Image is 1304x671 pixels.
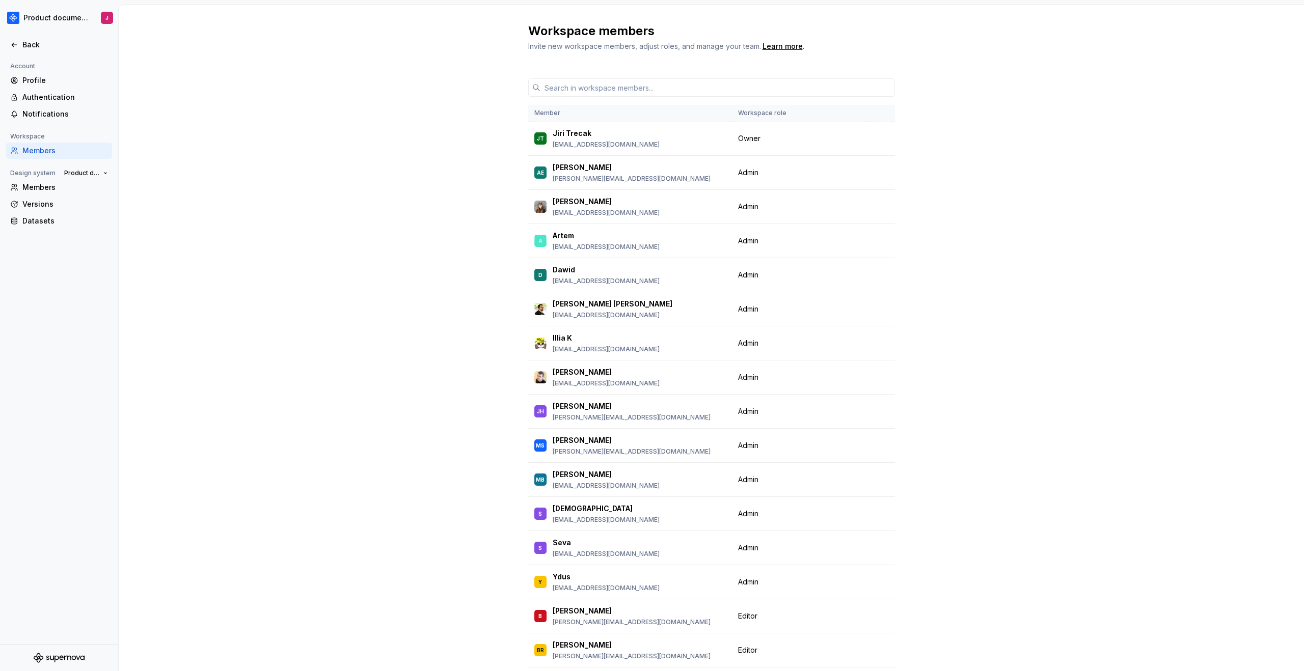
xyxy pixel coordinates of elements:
[537,167,544,178] div: AE
[537,133,544,144] div: JT
[553,606,612,616] p: [PERSON_NAME]
[553,277,660,285] p: [EMAIL_ADDRESS][DOMAIN_NAME]
[553,345,660,353] p: [EMAIL_ADDRESS][DOMAIN_NAME]
[34,653,85,663] svg: Supernova Logo
[534,201,547,213] img: Aprile Elcich
[6,60,39,72] div: Account
[553,584,660,592] p: [EMAIL_ADDRESS][DOMAIN_NAME]
[22,92,108,102] div: Authentication
[540,78,895,97] input: Search in workspace members...
[553,401,612,411] p: [PERSON_NAME]
[553,435,612,445] p: [PERSON_NAME]
[528,42,761,50] span: Invite new workspace members, adjust roles, and manage your team.
[553,333,572,343] p: Illia K
[23,13,89,23] div: Product documentation
[738,304,758,314] span: Admin
[553,243,660,251] p: [EMAIL_ADDRESS][DOMAIN_NAME]
[738,133,760,144] span: Owner
[6,130,49,143] div: Workspace
[536,474,545,485] div: MB
[553,197,612,207] p: [PERSON_NAME]
[7,12,19,24] img: 87691e09-aac2-46b6-b153-b9fe4eb63333.png
[553,141,660,149] p: [EMAIL_ADDRESS][DOMAIN_NAME]
[553,231,574,241] p: Artem
[6,106,112,122] a: Notifications
[538,577,542,587] div: Y
[738,406,758,416] span: Admin
[553,128,591,138] p: Jiri Trecak
[6,213,112,229] a: Datasets
[22,216,108,226] div: Datasets
[22,182,108,192] div: Members
[6,196,112,212] a: Versions
[553,175,711,183] p: [PERSON_NAME][EMAIL_ADDRESS][DOMAIN_NAME]
[553,640,612,650] p: [PERSON_NAME]
[553,652,711,660] p: [PERSON_NAME][EMAIL_ADDRESS][DOMAIN_NAME]
[553,209,660,217] p: [EMAIL_ADDRESS][DOMAIN_NAME]
[553,538,571,548] p: Seva
[536,440,545,451] div: MS
[553,504,633,514] p: [DEMOGRAPHIC_DATA]
[553,572,570,582] p: Ydus
[6,167,60,179] div: Design system
[553,516,660,524] p: [EMAIL_ADDRESS][DOMAIN_NAME]
[761,43,804,50] span: .
[738,645,757,655] span: Editor
[738,611,757,621] span: Editor
[22,109,108,119] div: Notifications
[538,543,542,553] div: S
[738,509,758,519] span: Admin
[538,509,542,519] div: S
[553,469,612,480] p: [PERSON_NAME]
[6,72,112,89] a: Profile
[534,371,547,383] img: Jan Poisl
[534,235,547,247] img: Artem
[6,143,112,159] a: Members
[553,618,711,626] p: [PERSON_NAME][EMAIL_ADDRESS][DOMAIN_NAME]
[528,105,732,122] th: Member
[553,265,575,275] p: Dawid
[738,202,758,212] span: Admin
[738,167,758,178] span: Admin
[105,14,108,22] div: J
[22,199,108,209] div: Versions
[553,162,612,173] p: [PERSON_NAME]
[738,577,758,587] span: Admin
[738,474,758,485] span: Admin
[2,7,116,29] button: Product documentationJ
[22,146,108,156] div: Members
[6,37,112,53] a: Back
[534,303,547,315] img: Honza Toman
[528,23,883,39] h2: Workspace members
[553,482,660,490] p: [EMAIL_ADDRESS][DOMAIN_NAME]
[738,338,758,348] span: Admin
[738,270,758,280] span: Admin
[537,645,544,655] div: BR
[738,543,758,553] span: Admin
[738,372,758,382] span: Admin
[22,40,108,50] div: Back
[538,270,542,280] div: D
[763,41,803,51] a: Learn more
[553,448,711,456] p: [PERSON_NAME][EMAIL_ADDRESS][DOMAIN_NAME]
[534,337,547,349] img: Illia K
[738,236,758,246] span: Admin
[6,89,112,105] a: Authentication
[732,105,868,122] th: Workspace role
[6,179,112,195] a: Members
[553,299,672,309] p: [PERSON_NAME] [PERSON_NAME]
[738,440,758,451] span: Admin
[22,75,108,86] div: Profile
[553,367,612,377] p: [PERSON_NAME]
[64,169,99,177] span: Product documentation
[553,379,660,387] p: [EMAIL_ADDRESS][DOMAIN_NAME]
[553,413,711,422] p: [PERSON_NAME][EMAIL_ADDRESS][DOMAIN_NAME]
[553,550,660,558] p: [EMAIL_ADDRESS][DOMAIN_NAME]
[538,611,542,621] div: B
[537,406,544,416] div: JH
[553,311,672,319] p: [EMAIL_ADDRESS][DOMAIN_NAME]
